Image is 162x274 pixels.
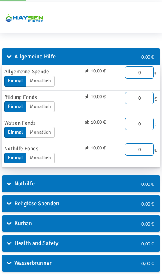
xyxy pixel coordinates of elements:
[85,93,106,101] span: ab 10,00 €
[2,144,67,153] div: Nothilfe Fonds
[154,66,158,79] span: €
[85,67,106,75] span: ab 10,00 €
[141,240,154,247] span: 0,00 €
[2,119,67,127] div: Waisen Fonds
[141,260,154,267] span: 0,00 €
[2,175,113,192] div: Nothilfe
[141,200,154,207] span: 0,00 €
[2,67,67,76] div: Allgemeine Spende
[2,48,113,65] div: Allgemeine Hilfe
[26,127,55,138] label: Monatlich
[85,144,106,152] span: ab 10,00 €
[2,93,67,101] div: Bildung Fonds
[4,76,26,87] label: Einmal
[26,101,55,112] label: Monatlich
[2,235,113,252] div: Health and Safety
[141,180,154,187] span: 0,00 €
[154,92,158,104] span: €
[4,101,26,112] label: Einmal
[141,53,154,60] span: 0,00 €
[26,76,55,87] label: Monatlich
[154,143,158,156] span: €
[154,118,158,130] span: €
[4,127,26,138] label: Einmal
[4,153,26,163] label: Einmal
[2,255,113,272] div: Wasserbrunnen
[26,153,55,163] label: Monatlich
[141,220,154,227] span: 0,00 €
[2,195,113,212] div: Religiöse Spenden
[2,215,113,232] div: Kurban
[85,119,106,126] span: ab 10,00 €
